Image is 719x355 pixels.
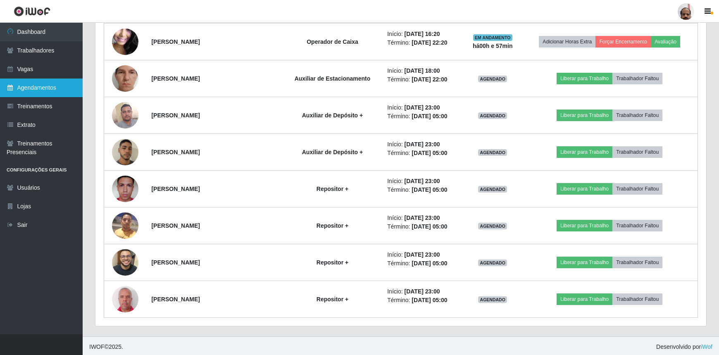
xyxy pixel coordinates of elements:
strong: [PERSON_NAME] [151,186,200,192]
li: Término: [387,149,459,157]
time: [DATE] 05:00 [412,150,447,156]
time: [DATE] 05:00 [412,223,447,230]
strong: Repositor + [317,259,348,266]
strong: [PERSON_NAME] [151,296,200,303]
button: Trabalhador Faltou [612,146,662,158]
time: [DATE] 18:00 [404,67,440,74]
time: [DATE] 16:20 [404,31,440,37]
strong: Repositor + [317,296,348,303]
strong: [PERSON_NAME] [151,222,200,229]
button: Liberar para Trabalho [557,73,612,84]
span: EM ANDAMENTO [473,34,512,41]
li: Término: [387,296,459,305]
img: 1741739537666.jpeg [112,49,138,108]
strong: Operador de Caixa [307,38,358,45]
span: © 2025 . [89,343,123,351]
strong: [PERSON_NAME] [151,75,200,82]
time: [DATE] 22:20 [412,39,447,46]
strong: Auxiliar de Depósito + [302,112,363,119]
strong: [PERSON_NAME] [151,112,200,119]
li: Término: [387,112,459,121]
li: Início: [387,30,459,38]
time: [DATE] 22:00 [412,76,447,83]
button: Liberar para Trabalho [557,220,612,231]
time: [DATE] 05:00 [412,260,447,267]
li: Início: [387,214,459,222]
li: Início: [387,140,459,149]
li: Término: [387,186,459,194]
strong: [PERSON_NAME] [151,259,200,266]
button: Avaliação [651,36,680,48]
button: Trabalhador Faltou [612,293,662,305]
li: Término: [387,259,459,268]
span: IWOF [89,343,105,350]
li: Início: [387,287,459,296]
strong: [PERSON_NAME] [151,38,200,45]
time: [DATE] 05:00 [412,186,447,193]
img: 1749158606538.jpeg [112,284,138,314]
time: [DATE] 05:00 [412,113,447,119]
span: Desenvolvido por [656,343,712,351]
span: AGENDADO [478,112,507,119]
li: Início: [387,67,459,75]
span: AGENDADO [478,76,507,82]
li: Início: [387,103,459,112]
strong: Auxiliar de Depósito + [302,149,363,155]
img: CoreUI Logo [14,6,50,17]
img: 1701892819559.jpeg [112,160,138,218]
img: 1749859968121.jpeg [112,129,138,176]
li: Término: [387,222,459,231]
time: [DATE] 23:00 [404,288,440,295]
time: [DATE] 23:00 [404,141,440,148]
button: Adicionar Horas Extra [539,36,595,48]
button: Liberar para Trabalho [557,183,612,195]
span: AGENDADO [478,186,507,193]
button: Trabalhador Faltou [612,73,662,84]
li: Término: [387,38,459,47]
li: Término: [387,75,459,84]
button: Trabalhador Faltou [612,257,662,268]
time: [DATE] 23:00 [404,214,440,221]
span: AGENDADO [478,296,507,303]
li: Início: [387,177,459,186]
button: Trabalhador Faltou [612,220,662,231]
img: 1728418986767.jpeg [112,98,138,133]
strong: [PERSON_NAME] [151,149,200,155]
time: [DATE] 05:00 [412,297,447,303]
button: Forçar Encerramento [595,36,651,48]
span: AGENDADO [478,149,507,156]
button: Liberar para Trabalho [557,293,612,305]
strong: há 00 h e 57 min [473,43,513,49]
button: Liberar para Trabalho [557,146,612,158]
strong: Repositor + [317,222,348,229]
button: Liberar para Trabalho [557,110,612,121]
time: [DATE] 23:00 [404,251,440,258]
span: AGENDADO [478,223,507,229]
strong: Repositor + [317,186,348,192]
span: AGENDADO [478,260,507,266]
a: iWof [701,343,712,350]
button: Liberar para Trabalho [557,257,612,268]
img: 1725919493189.jpeg [112,239,138,286]
img: 1746055016214.jpeg [112,12,138,71]
li: Início: [387,250,459,259]
button: Trabalhador Faltou [612,110,662,121]
strong: Auxiliar de Estacionamento [295,75,371,82]
time: [DATE] 23:00 [404,104,440,111]
img: 1738750603268.jpeg [112,208,138,243]
time: [DATE] 23:00 [404,178,440,184]
button: Trabalhador Faltou [612,183,662,195]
